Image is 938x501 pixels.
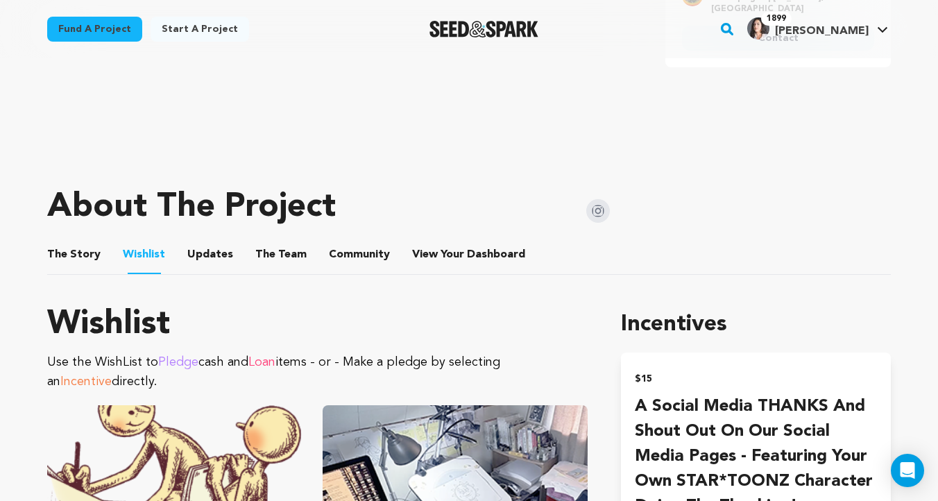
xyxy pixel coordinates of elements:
[412,246,528,263] a: ViewYourDashboard
[747,17,869,40] div: Gabriella B.'s Profile
[635,369,877,389] h2: $15
[747,17,769,40] img: headshot%20screenshot.jpg
[47,17,142,42] a: Fund a project
[255,246,307,263] span: Team
[329,246,390,263] span: Community
[47,353,588,391] p: Use the WishList to cash and items - or - Make a pledge by selecting an directly.
[412,246,528,263] span: Your
[761,12,792,26] span: 1899
[151,17,249,42] a: Start a project
[744,15,891,40] a: Gabriella B.'s Profile
[775,26,869,37] span: [PERSON_NAME]
[255,246,275,263] span: The
[248,356,275,368] span: Loan
[123,246,165,263] span: Wishlist
[158,356,198,368] span: Pledge
[60,375,112,388] span: Incentive
[47,308,588,341] h1: Wishlist
[47,191,336,224] h1: About The Project
[187,246,233,263] span: Updates
[891,454,924,487] div: Open Intercom Messenger
[586,199,610,223] img: Seed&Spark Instagram Icon
[429,21,538,37] img: Seed&Spark Logo Dark Mode
[467,246,525,263] span: Dashboard
[47,246,101,263] span: Story
[429,21,538,37] a: Seed&Spark Homepage
[47,246,67,263] span: The
[744,15,891,44] span: Gabriella B.'s Profile
[621,308,891,341] h1: Incentives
